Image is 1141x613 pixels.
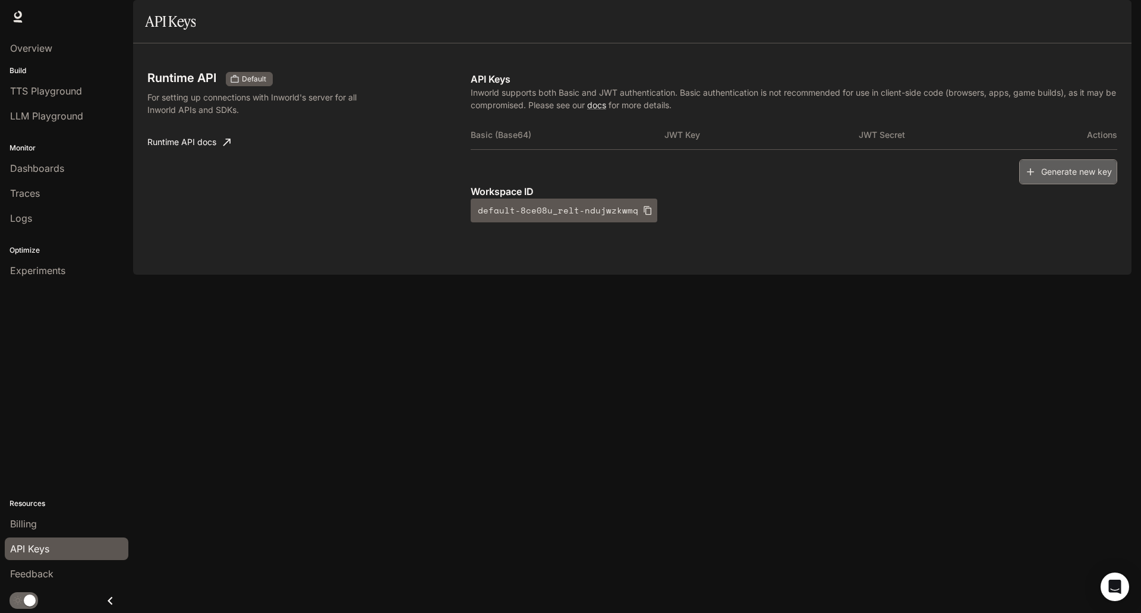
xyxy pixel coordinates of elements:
div: Open Intercom Messenger [1101,573,1129,601]
h3: Runtime API [147,72,216,84]
th: JWT Secret [859,121,1052,149]
a: Runtime API docs [143,130,235,154]
th: Basic (Base64) [471,121,664,149]
p: API Keys [471,72,1117,86]
h1: API Keys [145,10,196,33]
button: default-8ce08u_relt-ndujwzkwmq [471,199,657,222]
th: Actions [1052,121,1117,149]
span: Default [237,74,271,84]
div: These keys will apply to your current workspace only [226,72,273,86]
p: Inworld supports both Basic and JWT authentication. Basic authentication is not recommended for u... [471,86,1117,111]
a: docs [587,100,606,110]
button: Generate new key [1019,159,1117,185]
p: Workspace ID [471,184,1117,199]
th: JWT Key [664,121,858,149]
p: For setting up connections with Inworld's server for all Inworld APIs and SDKs. [147,91,383,116]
